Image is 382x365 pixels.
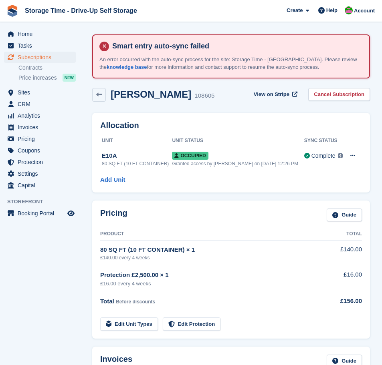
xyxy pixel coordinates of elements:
[4,156,76,168] a: menu
[4,180,76,191] a: menu
[18,98,66,110] span: CRM
[354,7,375,15] span: Account
[100,121,362,130] h2: Allocation
[4,98,76,110] a: menu
[163,317,220,331] a: Edit Protection
[326,6,338,14] span: Help
[18,168,66,179] span: Settings
[22,4,140,17] a: Storage Time - Drive-Up Self Storage
[18,133,66,144] span: Pricing
[18,122,66,133] span: Invoices
[100,271,322,280] div: Protection £2,500.00 × 1
[304,134,344,147] th: Sync Status
[100,228,322,241] th: Product
[4,40,76,51] a: menu
[18,87,66,98] span: Sites
[18,64,76,72] a: Contracts
[172,160,304,167] div: Granted access by [PERSON_NAME] on [DATE] 12:26 PM
[311,152,336,160] div: Complete
[322,241,362,266] td: £140.00
[322,266,362,292] td: £16.00
[18,145,66,156] span: Coupons
[4,145,76,156] a: menu
[254,90,289,98] span: View on Stripe
[100,317,158,331] a: Edit Unit Types
[100,298,114,305] span: Total
[4,168,76,179] a: menu
[100,280,322,288] div: £16.00 every 4 weeks
[18,52,66,63] span: Subscriptions
[18,28,66,40] span: Home
[18,110,66,121] span: Analytics
[63,74,76,82] div: NEW
[345,6,353,14] img: Saeed
[18,73,76,82] a: Price increases NEW
[6,5,18,17] img: stora-icon-8386f47178a22dfd0bd8f6a31ec36ba5ce8667c1dd55bd0f319d3a0aa187defe.svg
[4,52,76,63] a: menu
[251,88,299,101] a: View on Stripe
[338,153,343,158] img: icon-info-grey-7440780725fd019a000dd9b08b2336e03edf1995a4989e88bcd33f0948082b44.svg
[99,56,363,71] p: An error occurred with the auto-sync process for the site: Storage Time - [GEOGRAPHIC_DATA]. Plea...
[7,198,80,206] span: Storefront
[100,254,322,261] div: £140.00 every 4 weeks
[100,245,322,255] div: 80 SQ FT (10 FT CONTAINER) × 1
[66,209,76,218] a: Preview store
[308,88,370,101] a: Cancel Subscription
[18,74,57,82] span: Price increases
[4,122,76,133] a: menu
[109,42,363,51] h4: Smart entry auto-sync failed
[4,110,76,121] a: menu
[287,6,303,14] span: Create
[100,175,125,185] a: Add Unit
[4,87,76,98] a: menu
[327,209,362,222] a: Guide
[102,151,172,160] div: E10A
[18,208,66,219] span: Booking Portal
[18,40,66,51] span: Tasks
[116,299,155,305] span: Before discounts
[100,134,172,147] th: Unit
[107,64,147,70] a: knowledge base
[18,180,66,191] span: Capital
[100,209,127,222] h2: Pricing
[4,208,76,219] a: menu
[322,297,362,306] div: £156.00
[194,91,214,100] div: 108605
[172,134,304,147] th: Unit Status
[172,152,208,160] span: Occupied
[18,156,66,168] span: Protection
[322,228,362,241] th: Total
[102,160,172,167] div: 80 SQ FT (10 FT CONTAINER)
[4,28,76,40] a: menu
[111,89,191,100] h2: [PERSON_NAME]
[4,133,76,144] a: menu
